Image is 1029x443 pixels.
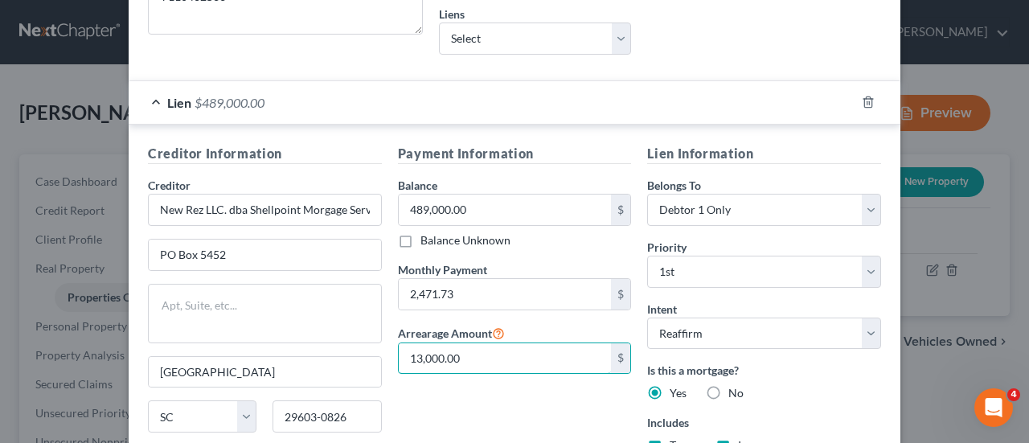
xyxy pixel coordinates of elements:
[420,232,510,248] label: Balance Unknown
[398,323,505,343] label: Arrearage Amount
[398,144,632,164] h5: Payment Information
[647,240,687,254] span: Priority
[399,343,612,374] input: 0.00
[149,240,381,270] input: Enter address...
[974,388,1013,427] iframe: Intercom live chat
[647,414,881,431] label: Includes
[728,385,744,401] label: No
[439,6,465,23] label: Liens
[647,301,677,318] label: Intent
[670,385,687,401] label: Yes
[195,95,264,110] span: $489,000.00
[148,194,382,226] input: Search creditor by name...
[611,343,630,374] div: $
[647,178,701,192] span: Belongs To
[398,261,487,278] label: Monthly Payment
[399,279,612,310] input: 0.00
[148,144,382,164] h5: Creditor Information
[611,195,630,225] div: $
[398,177,437,194] label: Balance
[647,144,881,164] h5: Lien Information
[611,279,630,310] div: $
[273,400,381,433] input: Enter zip...
[1007,388,1020,401] span: 4
[149,357,381,388] input: Enter city...
[148,178,191,192] span: Creditor
[399,195,612,225] input: 0.00
[647,362,881,379] label: Is this a mortgage?
[167,95,191,110] span: Lien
